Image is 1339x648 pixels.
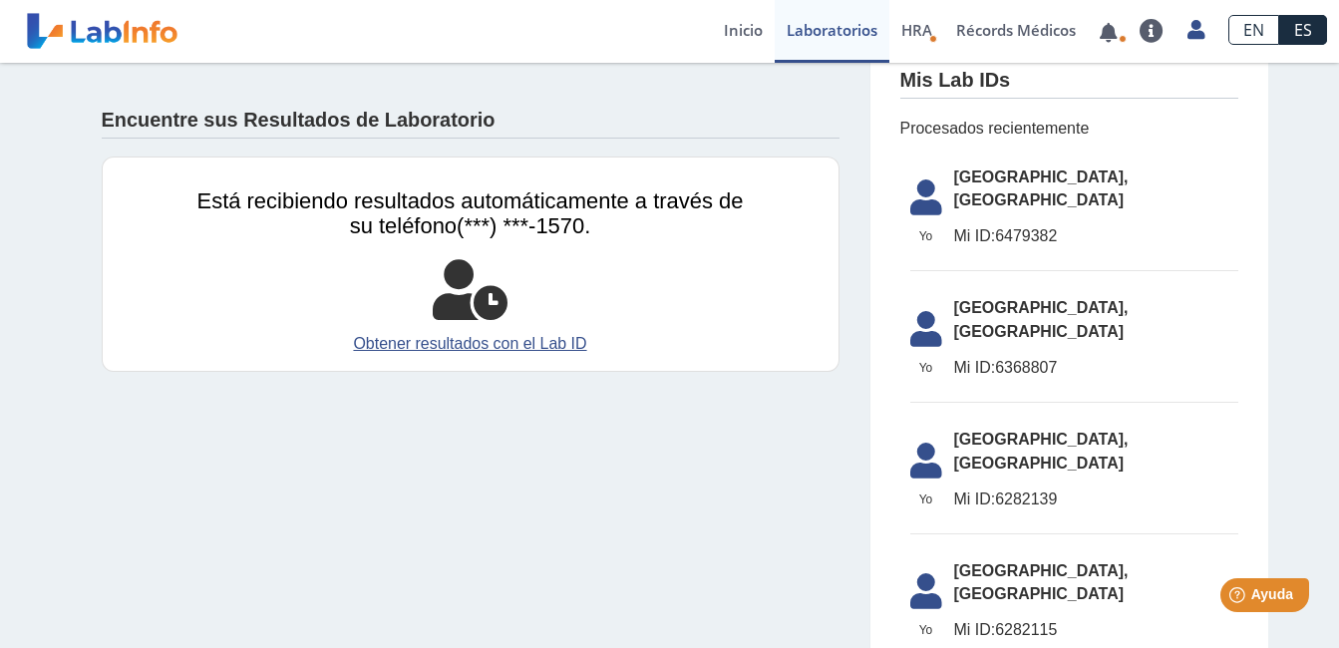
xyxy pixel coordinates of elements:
a: ES [1279,15,1327,45]
span: Está recibiendo resultados automáticamente a través de su teléfono [197,188,744,238]
iframe: Help widget launcher [1162,570,1317,626]
span: Mi ID: [954,227,996,244]
h4: Mis Lab IDs [900,69,1011,93]
a: EN [1228,15,1279,45]
span: Mi ID: [954,490,996,507]
span: Yo [898,359,954,377]
h4: Encuentre sus Resultados de Laboratorio [102,109,496,133]
span: [GEOGRAPHIC_DATA], [GEOGRAPHIC_DATA] [954,296,1238,344]
span: Mi ID: [954,359,996,376]
span: 6368807 [954,356,1238,380]
a: Obtener resultados con el Lab ID [197,332,744,356]
span: 6282115 [954,618,1238,642]
span: 6282139 [954,487,1238,511]
span: Yo [898,227,954,245]
span: HRA [901,20,932,40]
span: Procesados recientemente [900,117,1238,141]
span: [GEOGRAPHIC_DATA], [GEOGRAPHIC_DATA] [954,559,1238,607]
span: Yo [898,490,954,508]
span: [GEOGRAPHIC_DATA], [GEOGRAPHIC_DATA] [954,428,1238,476]
span: Mi ID: [954,621,996,638]
span: [GEOGRAPHIC_DATA], [GEOGRAPHIC_DATA] [954,165,1238,213]
span: Yo [898,621,954,639]
span: 6479382 [954,224,1238,248]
